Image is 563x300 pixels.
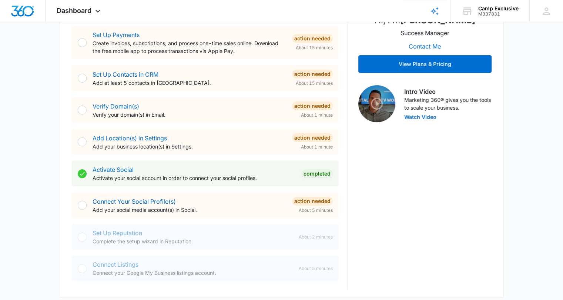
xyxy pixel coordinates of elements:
[401,29,449,37] p: Success Manager
[93,39,286,55] p: Create invoices, subscriptions, and process one-time sales online. Download the free mobile app t...
[93,111,286,119] p: Verify your domain(s) in Email.
[292,70,333,79] div: Action Needed
[93,198,176,205] a: Connect Your Social Profile(s)
[404,96,492,111] p: Marketing 360® gives you the tools to scale your business.
[478,6,519,11] div: account name
[358,85,395,122] img: Intro Video
[93,31,140,39] a: Set Up Payments
[301,169,333,178] div: Completed
[93,134,167,142] a: Add Location(s) in Settings
[93,71,158,78] a: Set Up Contacts in CRM
[296,80,333,87] span: About 15 minutes
[296,44,333,51] span: About 15 minutes
[404,114,436,120] button: Watch Video
[292,101,333,110] div: Action Needed
[93,269,293,277] p: Connect your Google My Business listings account.
[292,34,333,43] div: Action Needed
[93,79,286,87] p: Add at least 5 contacts in [GEOGRAPHIC_DATA].
[93,143,286,150] p: Add your business location(s) in Settings.
[93,206,286,214] p: Add your social media account(s) in Social.
[299,234,333,240] span: About 2 minutes
[404,87,492,96] h3: Intro Video
[93,103,139,110] a: Verify Domain(s)
[93,174,295,182] p: Activate your social account in order to connect your social profiles.
[301,112,333,119] span: About 1 minute
[292,133,333,142] div: Action Needed
[358,55,492,73] button: View Plans & Pricing
[301,144,333,150] span: About 1 minute
[93,166,134,173] a: Activate Social
[57,7,91,14] span: Dashboard
[299,265,333,272] span: About 5 minutes
[478,11,519,17] div: account id
[401,37,448,55] button: Contact Me
[93,237,293,245] p: Complete the setup wizard in Reputation.
[299,207,333,214] span: About 5 minutes
[292,197,333,206] div: Action Needed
